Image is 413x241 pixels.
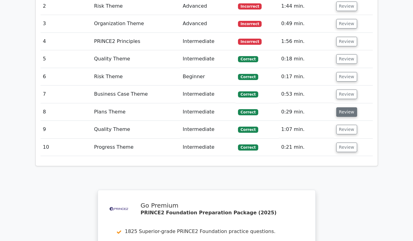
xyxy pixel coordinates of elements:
td: Organization Theme [92,15,180,33]
td: Risk Theme [92,68,180,86]
button: Review [336,54,357,64]
td: 5 [41,50,92,68]
td: Progress Theme [92,139,180,156]
td: 0:29 min. [279,103,334,121]
td: 7 [41,86,92,103]
span: Correct [238,109,258,115]
span: Correct [238,74,258,80]
td: 0:21 min. [279,139,334,156]
td: 0:53 min. [279,86,334,103]
td: 0:18 min. [279,50,334,68]
td: 4 [41,33,92,50]
span: Correct [238,56,258,62]
td: PRINCE2 Principles [92,33,180,50]
td: Plans Theme [92,103,180,121]
button: Review [336,72,357,82]
td: 10 [41,139,92,156]
span: Incorrect [238,21,262,27]
td: Quality Theme [92,121,180,138]
span: Correct [238,144,258,151]
button: Review [336,2,357,11]
span: Incorrect [238,39,262,45]
td: Intermediate [180,33,236,50]
button: Review [336,143,357,152]
button: Review [336,90,357,99]
td: 0:17 min. [279,68,334,86]
span: Incorrect [238,3,262,10]
button: Review [336,37,357,46]
td: Intermediate [180,86,236,103]
td: Quality Theme [92,50,180,68]
td: Intermediate [180,103,236,121]
td: Intermediate [180,121,236,138]
td: 6 [41,68,92,86]
td: 3 [41,15,92,33]
span: Correct [238,91,258,98]
td: Intermediate [180,139,236,156]
td: Beginner [180,68,236,86]
button: Review [336,125,357,134]
span: Correct [238,127,258,133]
td: 0:49 min. [279,15,334,33]
button: Review [336,19,357,29]
td: 8 [41,103,92,121]
td: Business Case Theme [92,86,180,103]
td: 1:56 min. [279,33,334,50]
td: Intermediate [180,50,236,68]
td: 9 [41,121,92,138]
button: Review [336,107,357,117]
td: Advanced [180,15,236,33]
td: 1:07 min. [279,121,334,138]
